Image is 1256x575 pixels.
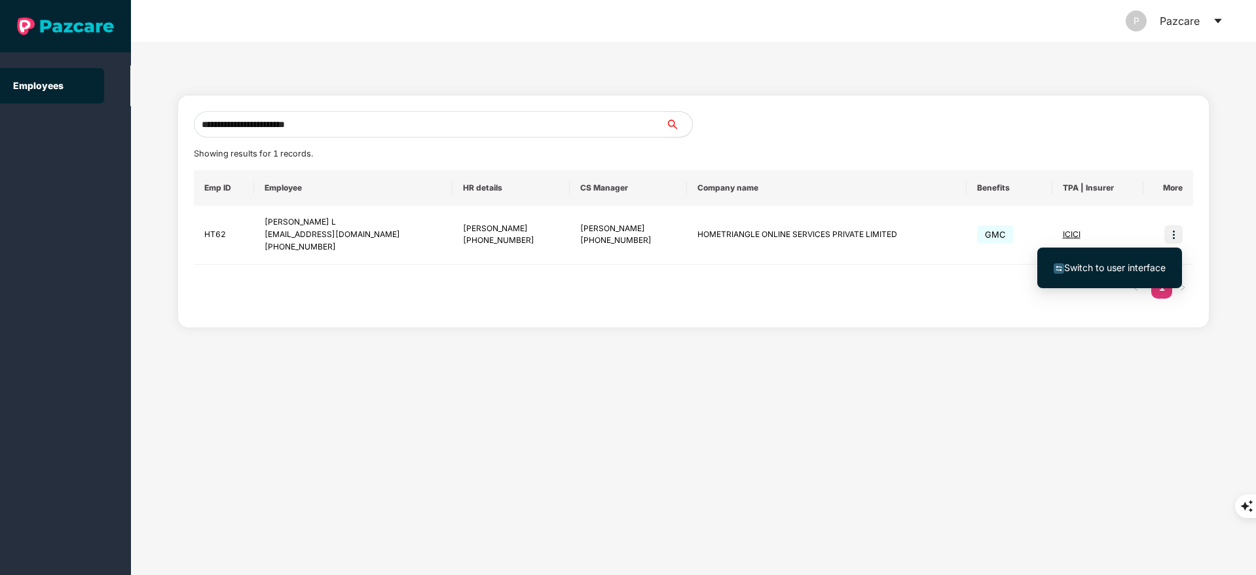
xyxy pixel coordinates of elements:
img: icon [1164,225,1183,244]
span: right [1179,284,1187,291]
th: Benefits [967,170,1052,206]
th: TPA | Insurer [1052,170,1144,206]
span: caret-down [1213,16,1223,26]
img: svg+xml;base64,PHN2ZyB4bWxucz0iaHR0cDovL3d3dy53My5vcmcvMjAwMC9zdmciIHdpZHRoPSIxNiIgaGVpZ2h0PSIxNi... [1054,263,1064,274]
button: right [1172,278,1193,299]
th: CS Manager [570,170,687,206]
span: GMC [977,225,1014,244]
th: Emp ID [194,170,255,206]
th: Employee [254,170,453,206]
td: HT62 [194,206,255,265]
th: HR details [453,170,570,206]
span: Showing results for 1 records. [194,149,313,158]
div: [PERSON_NAME] [580,223,676,235]
div: [PHONE_NUMBER] [580,234,676,247]
li: Next Page [1172,278,1193,299]
th: More [1143,170,1193,206]
button: search [665,111,693,138]
div: [PHONE_NUMBER] [463,234,559,247]
span: search [665,119,692,130]
div: [PERSON_NAME] L [265,216,442,229]
div: [PERSON_NAME] [463,223,559,235]
span: ICICI [1063,229,1081,239]
div: [PHONE_NUMBER] [265,241,442,253]
span: P [1134,10,1139,31]
td: HOMETRIANGLE ONLINE SERVICES PRIVATE LIMITED [687,206,967,265]
a: Employees [13,80,64,91]
div: [EMAIL_ADDRESS][DOMAIN_NAME] [265,229,442,241]
span: Switch to user interface [1064,262,1166,273]
th: Company name [687,170,967,206]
